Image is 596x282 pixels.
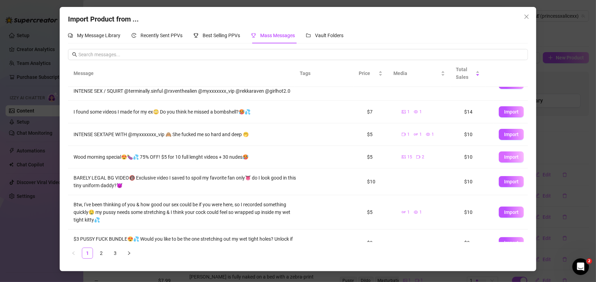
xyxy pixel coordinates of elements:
span: trophy [251,33,256,38]
span: 2 [587,258,592,264]
span: Recently Sent PPVs [141,33,182,38]
span: 1 [407,131,410,138]
span: Import [504,132,519,137]
span: Import [504,109,519,115]
iframe: Intercom live chat [572,258,589,275]
span: folder [306,33,311,38]
span: picture [402,110,406,114]
span: 2 [422,154,424,160]
div: $3 PUSSY FUCK BUNDLE😍💦 Would you like to be the one stretching out my wet tight holes? Unlock if ... [74,235,297,250]
span: Mass Messages [260,33,295,38]
td: $9 [459,230,493,256]
button: Import [499,237,524,248]
span: Vault Folders [315,33,343,38]
span: 15 [407,154,412,160]
div: Btw, I've been thinking of you & how good our sex could be if you were here, so I recorded someth... [74,201,297,224]
button: Import [499,129,524,140]
th: Price [354,60,388,87]
div: INTENSE SEXTAPE WITH @myxxxxxxx_vip 🙈 She fucked me so hard and deep 🤭 [74,131,297,138]
button: Import [499,207,524,218]
button: Import [499,151,524,163]
span: gif [402,210,406,214]
span: Media [394,69,440,77]
button: Import [499,106,524,117]
button: right [124,248,135,259]
td: $10 [459,195,493,230]
span: gif [414,132,418,136]
th: Tags [295,60,336,87]
span: 1 [432,131,434,138]
span: 1 [419,131,422,138]
div: I found some videos I made for my ex😳 Do you think he missed a bombshell?🥵💦 [74,108,297,116]
th: Media [388,60,451,87]
td: $14 [459,101,493,123]
span: 1 [419,209,422,216]
td: $10 [459,146,493,168]
span: eye [414,110,418,114]
span: Import [504,209,519,215]
th: Message [68,60,295,87]
input: Search messages... [78,51,524,58]
span: Import [504,179,519,184]
li: 1 [82,248,93,259]
span: 1 [407,109,410,115]
span: Best Selling PPVs [203,33,240,38]
span: Import Product from ... [68,15,139,23]
span: right [127,251,131,255]
span: eye [414,210,418,214]
span: left [71,251,76,255]
li: Next Page [124,248,135,259]
li: Previous Page [68,248,79,259]
a: 3 [110,248,120,258]
span: Import [504,154,519,160]
td: $10 [459,123,493,146]
button: Close [521,11,532,22]
span: comment [68,33,73,38]
td: $7 [361,101,396,123]
span: Total Sales [456,66,474,81]
span: search [72,52,77,57]
div: Wood morning special😍🍆💦 75% OFF! $5 for 10 full lenght videos + 30 nudes🥵 [74,153,297,161]
span: Price [359,69,377,77]
td: $3 [361,230,396,256]
td: $10 [459,168,493,195]
span: My Message Library [77,33,120,38]
td: $5 [361,195,396,230]
td: $5 [361,123,396,146]
td: $10 [361,168,396,195]
td: $5 [361,146,396,168]
span: video-camera [416,155,420,159]
span: eye [426,132,430,136]
span: Import [504,240,519,246]
a: 1 [82,248,93,258]
span: video-camera [402,132,406,136]
span: Close [521,14,532,19]
li: 2 [96,248,107,259]
span: trophy [194,33,198,38]
span: history [131,33,136,38]
a: 2 [96,248,107,258]
li: 3 [110,248,121,259]
span: close [524,14,529,19]
span: picture [402,155,406,159]
span: 1 [419,109,422,115]
th: Total Sales [451,60,485,87]
button: Import [499,176,524,187]
div: BARELY LEGAL BG VIDEO🔞 Exclusive video I saved to spoil my favorite fan only👅 do I look good in t... [74,174,297,189]
span: 1 [407,209,410,216]
button: left [68,248,79,259]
